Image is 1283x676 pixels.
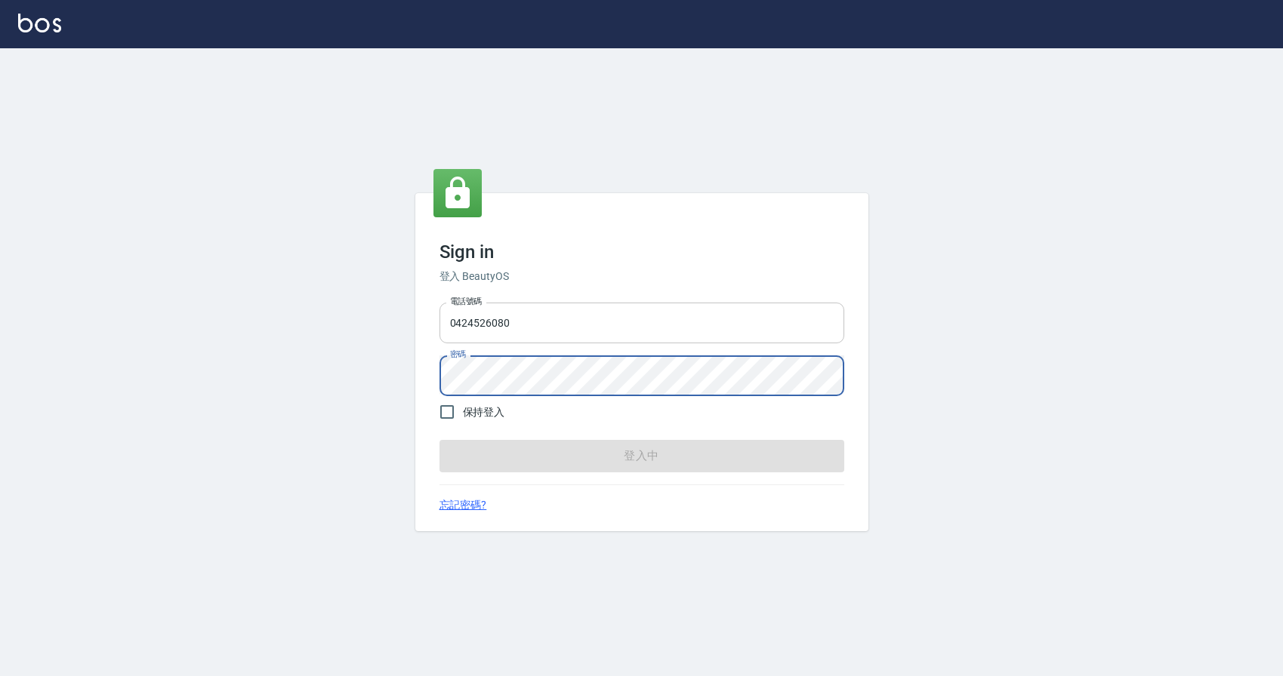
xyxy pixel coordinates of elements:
[18,14,61,32] img: Logo
[439,241,844,263] h3: Sign in
[439,269,844,284] h6: 登入 BeautyOS
[463,404,505,420] span: 保持登入
[450,349,466,360] label: 密碼
[439,497,487,513] a: 忘記密碼?
[450,296,482,307] label: 電話號碼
